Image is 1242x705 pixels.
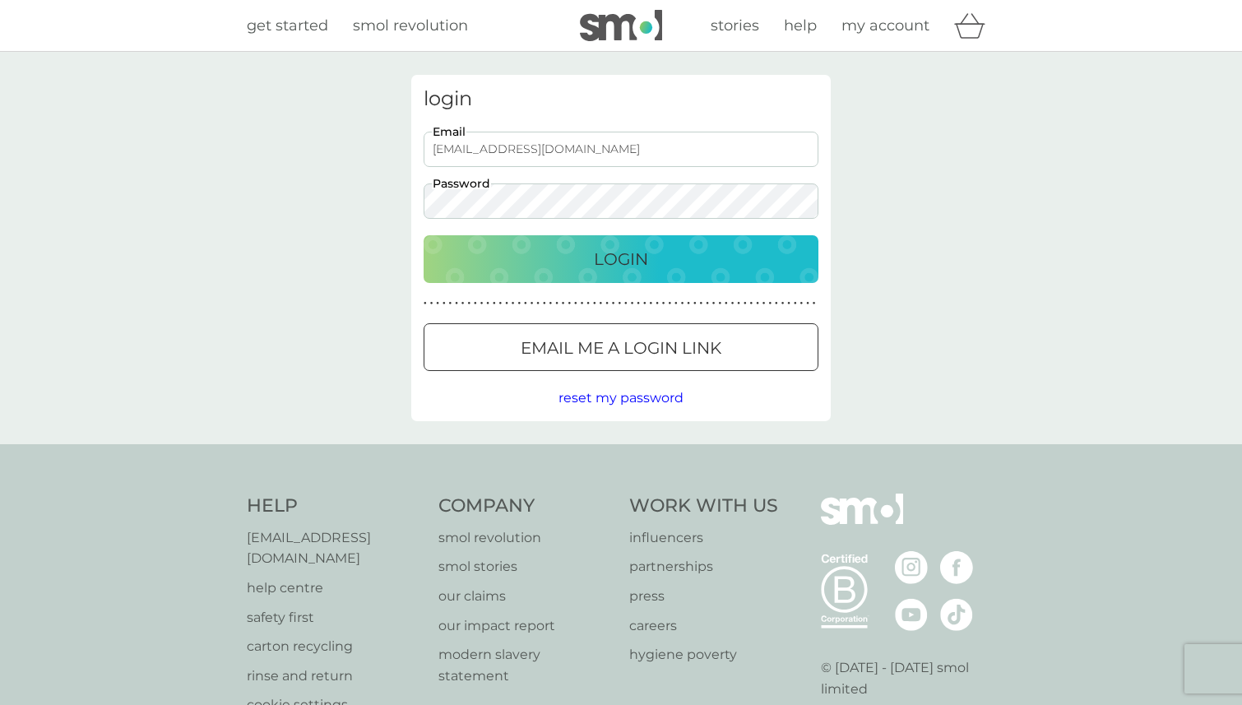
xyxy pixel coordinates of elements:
[784,14,817,38] a: help
[524,299,527,308] p: ●
[247,494,422,519] h4: Help
[424,235,818,283] button: Login
[737,299,740,308] p: ●
[662,299,665,308] p: ●
[668,299,671,308] p: ●
[940,551,973,584] img: visit the smol Facebook page
[762,299,766,308] p: ●
[455,299,458,308] p: ●
[586,299,590,308] p: ●
[605,299,609,308] p: ●
[531,299,534,308] p: ●
[629,586,778,607] a: press
[461,299,465,308] p: ●
[474,299,477,308] p: ●
[693,299,697,308] p: ●
[700,299,703,308] p: ●
[558,390,684,406] span: reset my password
[512,299,515,308] p: ●
[687,299,690,308] p: ●
[631,299,634,308] p: ●
[438,644,614,686] p: modern slavery statement
[536,299,540,308] p: ●
[580,10,662,41] img: smol
[438,494,614,519] h4: Company
[424,323,818,371] button: Email me a login link
[499,299,503,308] p: ●
[629,644,778,666] a: hygiene poverty
[443,299,446,308] p: ●
[353,16,468,35] span: smol revolution
[731,299,735,308] p: ●
[247,16,328,35] span: get started
[800,299,804,308] p: ●
[624,299,628,308] p: ●
[821,657,996,699] p: © [DATE] - [DATE] smol limited
[637,299,640,308] p: ●
[517,299,521,308] p: ●
[787,299,790,308] p: ●
[643,299,646,308] p: ●
[493,299,496,308] p: ●
[940,598,973,631] img: visit the smol Tiktok page
[568,299,571,308] p: ●
[612,299,615,308] p: ●
[706,299,709,308] p: ●
[467,299,470,308] p: ●
[247,607,422,628] a: safety first
[594,246,648,272] p: Login
[424,87,818,111] h3: login
[449,299,452,308] p: ●
[813,299,816,308] p: ●
[784,16,817,35] span: help
[712,299,716,308] p: ●
[353,14,468,38] a: smol revolution
[486,299,489,308] p: ●
[593,299,596,308] p: ●
[247,577,422,599] a: help centre
[247,527,422,569] a: [EMAIL_ADDRESS][DOMAIN_NAME]
[247,14,328,38] a: get started
[555,299,558,308] p: ●
[629,494,778,519] h4: Work With Us
[806,299,809,308] p: ●
[650,299,653,308] p: ●
[794,299,797,308] p: ●
[781,299,785,308] p: ●
[618,299,621,308] p: ●
[750,299,753,308] p: ●
[629,556,778,577] a: partnerships
[562,299,565,308] p: ●
[600,299,603,308] p: ●
[674,299,678,308] p: ●
[247,666,422,687] a: rinse and return
[895,551,928,584] img: visit the smol Instagram page
[549,299,553,308] p: ●
[656,299,659,308] p: ●
[756,299,759,308] p: ●
[841,16,929,35] span: my account
[430,299,433,308] p: ●
[436,299,439,308] p: ●
[438,556,614,577] a: smol stories
[521,335,721,361] p: Email me a login link
[629,527,778,549] a: influencers
[629,615,778,637] a: careers
[581,299,584,308] p: ●
[768,299,772,308] p: ●
[725,299,728,308] p: ●
[438,527,614,549] a: smol revolution
[438,586,614,607] a: our claims
[247,636,422,657] p: carton recycling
